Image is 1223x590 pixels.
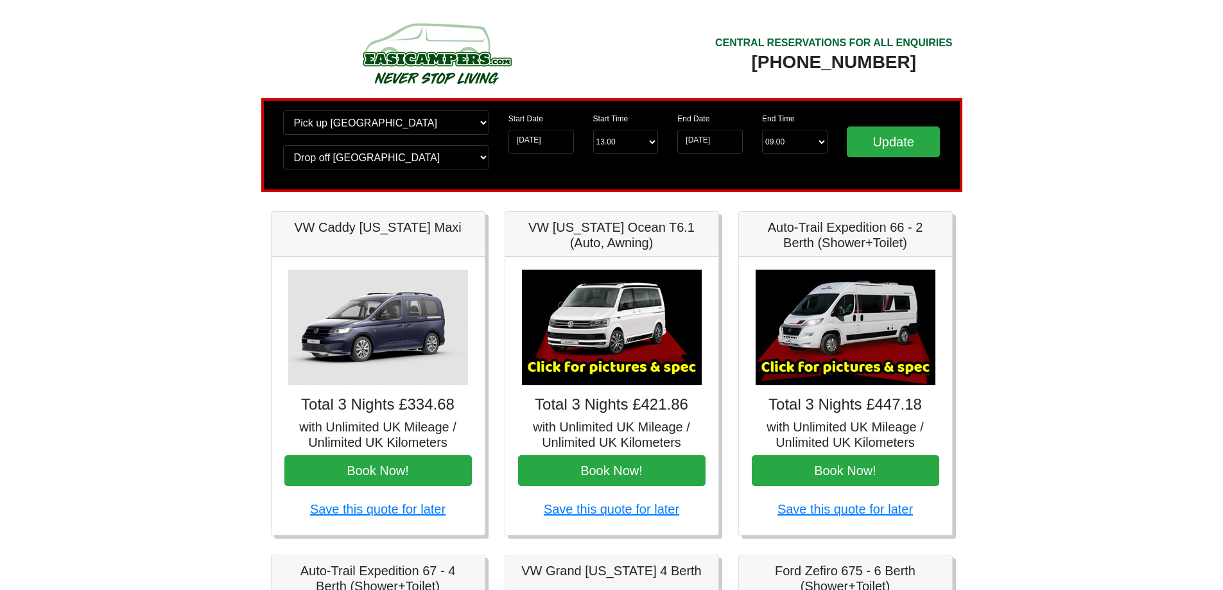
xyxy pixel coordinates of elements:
[777,502,913,516] a: Save this quote for later
[677,113,709,125] label: End Date
[756,270,935,385] img: Auto-Trail Expedition 66 - 2 Berth (Shower+Toilet)
[715,35,953,51] div: CENTRAL RESERVATIONS FOR ALL ENQUIRIES
[847,126,941,157] input: Update
[518,455,706,486] button: Book Now!
[544,502,679,516] a: Save this quote for later
[518,419,706,450] h5: with Unlimited UK Mileage / Unlimited UK Kilometers
[518,220,706,250] h5: VW [US_STATE] Ocean T6.1 (Auto, Awning)
[593,113,629,125] label: Start Time
[677,130,743,154] input: Return Date
[284,419,472,450] h5: with Unlimited UK Mileage / Unlimited UK Kilometers
[762,113,795,125] label: End Time
[518,563,706,578] h5: VW Grand [US_STATE] 4 Berth
[284,455,472,486] button: Book Now!
[752,220,939,250] h5: Auto-Trail Expedition 66 - 2 Berth (Shower+Toilet)
[284,220,472,235] h5: VW Caddy [US_STATE] Maxi
[310,502,446,516] a: Save this quote for later
[715,51,953,74] div: [PHONE_NUMBER]
[518,395,706,414] h4: Total 3 Nights £421.86
[284,395,472,414] h4: Total 3 Nights £334.68
[752,455,939,486] button: Book Now!
[522,270,702,385] img: VW California Ocean T6.1 (Auto, Awning)
[315,18,559,89] img: campers-checkout-logo.png
[752,395,939,414] h4: Total 3 Nights £447.18
[508,113,543,125] label: Start Date
[508,130,574,154] input: Start Date
[288,270,468,385] img: VW Caddy California Maxi
[752,419,939,450] h5: with Unlimited UK Mileage / Unlimited UK Kilometers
